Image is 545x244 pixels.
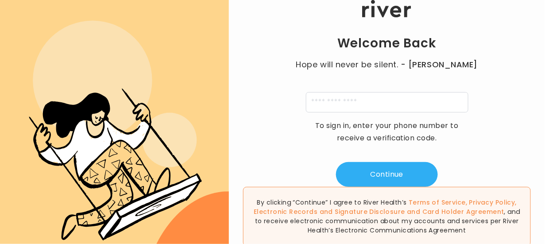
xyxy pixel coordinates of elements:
[409,198,466,207] a: Terms of Service
[254,198,517,216] span: , , and
[255,207,520,235] span: , and to receive electronic communication about my accounts and services per River Health’s Elect...
[254,207,405,216] a: Electronic Records and Signature Disclosure
[422,207,504,216] a: Card Holder Agreement
[287,58,487,71] p: Hope will never be silent.
[469,198,515,207] a: Privacy Policy
[401,58,478,71] span: - [PERSON_NAME]
[309,120,464,144] p: To sign in, enter your phone number to receive a verification code.
[336,162,438,187] button: Continue
[337,35,437,51] h1: Welcome Back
